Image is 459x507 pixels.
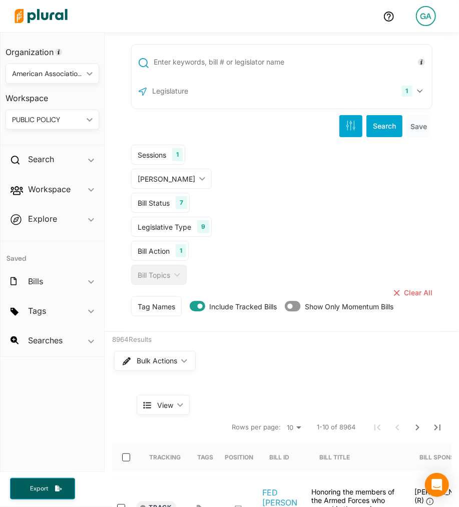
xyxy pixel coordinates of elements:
div: Bill ID [269,453,289,461]
div: Tags [197,453,213,461]
a: GA [408,2,444,30]
span: Bulk Actions [137,357,177,364]
span: Include Tracked Bills [209,301,277,312]
div: 9 [197,220,209,233]
span: Rows per page: [232,422,281,432]
span: 1-10 of 8964 [317,422,355,432]
div: 1 [172,148,183,161]
span: View [157,400,173,410]
h3: Workspace [6,84,99,106]
div: GA [416,6,436,26]
div: Position [225,443,253,471]
h4: Saved [1,241,104,266]
span: Clear All [404,288,432,297]
h2: Workspace [28,184,71,195]
div: 7 [176,196,187,209]
div: Tooltip anchor [417,58,426,67]
div: 8964 Results [112,335,451,345]
span: Show Only Momentum Bills [305,301,393,312]
div: Tag Names [138,301,175,312]
div: [PERSON_NAME] [138,174,195,184]
div: Bill Title [319,443,359,471]
div: American Association of Public Policy Professionals [12,69,83,79]
h2: Tags [28,305,46,316]
button: Export [10,478,75,499]
div: Bill Title [319,453,350,461]
button: Bulk Actions [114,351,196,371]
div: 1 [402,86,412,97]
div: 1 [176,244,186,257]
input: select-all-rows [122,453,130,461]
button: Next Page [407,417,427,437]
h3: Organization [6,38,99,60]
div: Position [225,453,253,461]
button: Search [366,115,402,137]
div: Bill Action [138,246,170,256]
button: First Page [367,417,387,437]
div: PUBLIC POLICY [12,115,83,125]
h2: Bills [28,276,43,287]
span: Export [23,484,55,493]
input: Enter keywords, bill # or legislator name [153,53,429,72]
div: Legislative Type [138,222,191,232]
span: Search Filters [346,121,356,129]
h2: Search [28,154,54,165]
button: Clear All [392,289,434,296]
button: Last Page [427,417,447,437]
div: Tracking [149,443,181,471]
h2: Explore [28,213,57,224]
button: Save [406,115,431,137]
div: Sessions [138,150,166,160]
h2: Searches [28,335,63,346]
div: Bill ID [269,443,298,471]
button: Previous Page [387,417,407,437]
div: Open Intercom Messenger [425,473,449,497]
div: Bill Status [138,198,170,208]
div: Bill Topics [138,270,170,280]
input: Legislature [151,82,258,101]
div: Tags [197,443,213,471]
button: 1 [398,82,429,101]
div: Tracking [149,453,181,461]
div: Tooltip anchor [54,48,63,57]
